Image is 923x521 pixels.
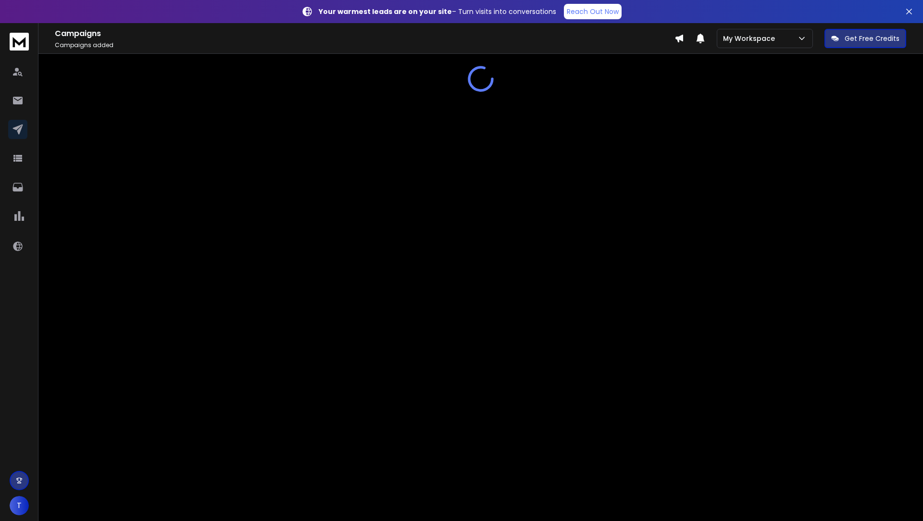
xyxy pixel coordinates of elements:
img: logo [10,33,29,51]
button: Get Free Credits [824,29,906,48]
p: Reach Out Now [567,7,619,16]
p: Get Free Credits [845,34,899,43]
a: Reach Out Now [564,4,622,19]
p: My Workspace [723,34,779,43]
button: T [10,496,29,515]
h1: Campaigns [55,28,674,39]
p: Campaigns added [55,41,674,49]
strong: Your warmest leads are on your site [319,7,452,16]
p: – Turn visits into conversations [319,7,556,16]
